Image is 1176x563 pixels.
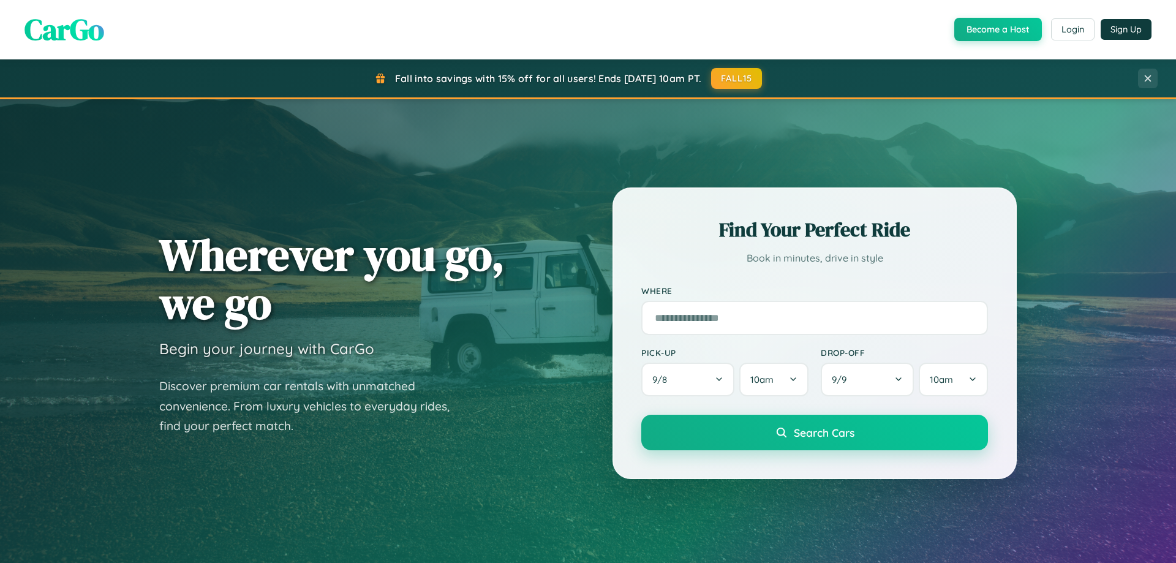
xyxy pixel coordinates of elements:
[832,374,853,385] span: 9 / 9
[641,285,988,296] label: Where
[1101,19,1151,40] button: Sign Up
[652,374,673,385] span: 9 / 8
[919,363,988,396] button: 10am
[641,363,734,396] button: 9/8
[930,374,953,385] span: 10am
[739,363,809,396] button: 10am
[954,18,1042,41] button: Become a Host
[24,9,104,50] span: CarGo
[750,374,774,385] span: 10am
[159,376,466,436] p: Discover premium car rentals with unmatched convenience. From luxury vehicles to everyday rides, ...
[641,249,988,267] p: Book in minutes, drive in style
[1051,18,1095,40] button: Login
[159,339,374,358] h3: Begin your journey with CarGo
[794,426,854,439] span: Search Cars
[711,68,763,89] button: FALL15
[821,363,914,396] button: 9/9
[641,415,988,450] button: Search Cars
[641,347,809,358] label: Pick-up
[821,347,988,358] label: Drop-off
[641,216,988,243] h2: Find Your Perfect Ride
[395,72,702,85] span: Fall into savings with 15% off for all users! Ends [DATE] 10am PT.
[159,230,505,327] h1: Wherever you go, we go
